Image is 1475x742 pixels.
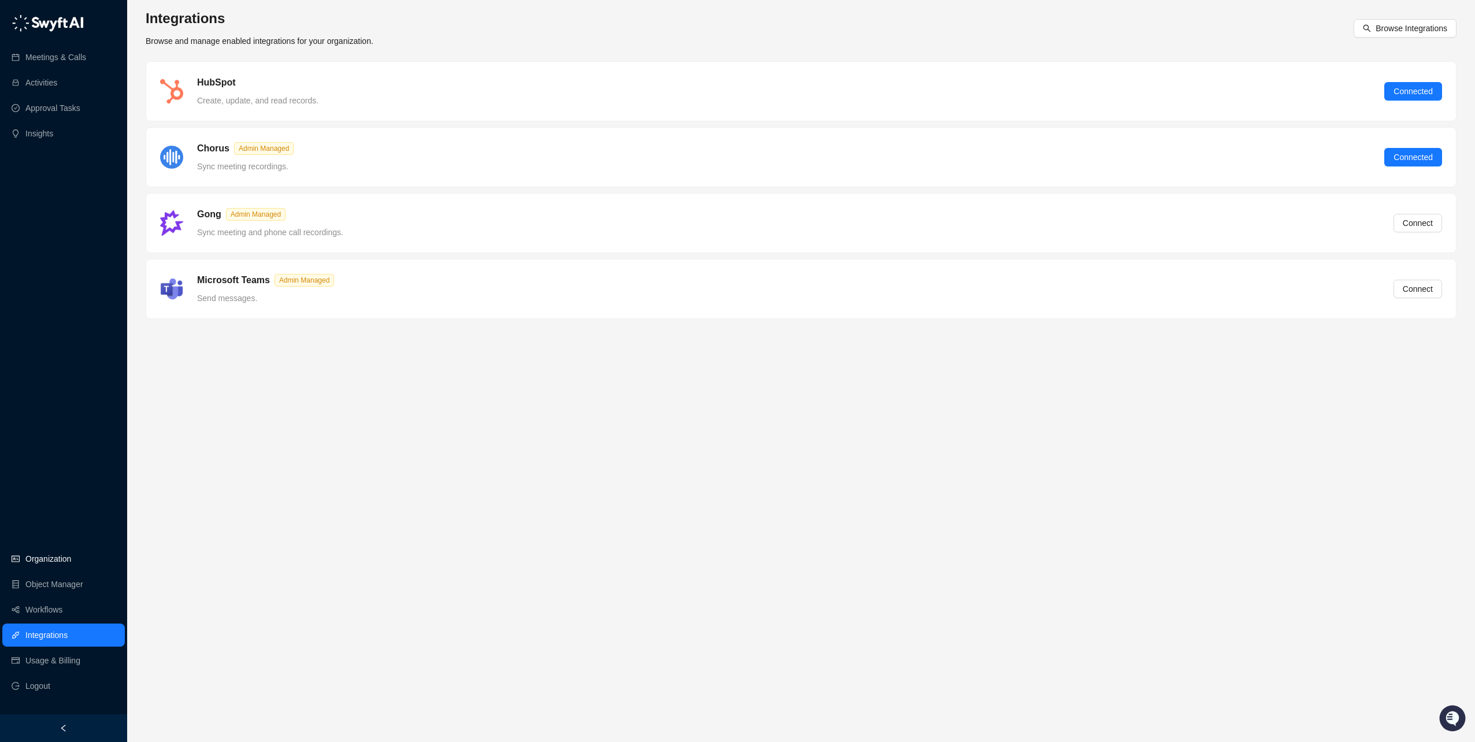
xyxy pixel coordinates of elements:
span: Pylon [115,190,140,199]
button: Connect [1394,214,1442,232]
a: Activities [25,71,57,94]
span: Browse Integrations [1376,22,1447,35]
span: Admin Managed [226,208,286,221]
a: 📶Status [47,157,94,178]
a: Powered byPylon [81,190,140,199]
img: 5124521997842_fc6d7dfcefe973c2e489_88.png [12,105,32,125]
a: 📚Docs [7,157,47,178]
h5: Chorus [197,142,229,155]
h5: Gong [197,207,221,221]
a: Organization [25,547,71,570]
h5: Microsoft Teams [197,273,270,287]
p: Welcome 👋 [12,46,210,65]
div: Start new chat [39,105,190,116]
span: Admin Managed [275,274,334,287]
button: Start new chat [197,108,210,122]
h5: HubSpot [197,76,236,90]
img: hubspot-DkpyWjJb.png [160,79,183,103]
img: gong-Dwh8HbPa.png [160,210,183,235]
span: Status [64,162,89,173]
span: Connect [1403,217,1433,229]
div: 📶 [52,163,61,172]
button: Connected [1384,148,1442,166]
a: Usage & Billing [25,649,80,672]
span: Browse and manage enabled integrations for your organization. [146,36,373,46]
a: Approval Tasks [25,97,80,120]
img: chorus-BBBF9yxZ.png [160,146,183,169]
span: Send messages. [197,294,257,303]
span: Sync meeting and phone call recordings. [197,228,343,237]
span: Create, update, and read records. [197,96,318,105]
span: Connected [1394,85,1433,98]
span: Admin Managed [234,142,294,155]
div: 📚 [12,163,21,172]
span: Docs [23,162,43,173]
span: Connected [1394,151,1433,164]
span: Logout [25,674,50,698]
a: Workflows [25,598,62,621]
a: Insights [25,122,53,145]
span: logout [12,682,20,690]
span: search [1363,24,1371,32]
span: Connect [1403,283,1433,295]
button: Browse Integrations [1354,19,1457,38]
a: Integrations [25,624,68,647]
div: We're offline, we'll be back soon [39,116,151,125]
img: logo-05li4sbe.png [12,14,84,32]
h3: Integrations [146,9,373,28]
h2: How can we help? [12,65,210,83]
button: Connect [1394,280,1442,298]
img: microsoft-teams-BZ5xE2bQ.png [160,278,183,299]
img: Swyft AI [12,12,35,35]
button: Connected [1384,82,1442,101]
span: Sync meeting recordings. [197,162,288,171]
a: Meetings & Calls [25,46,86,69]
iframe: Open customer support [1438,704,1469,735]
span: left [60,724,68,732]
a: Object Manager [25,573,83,596]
